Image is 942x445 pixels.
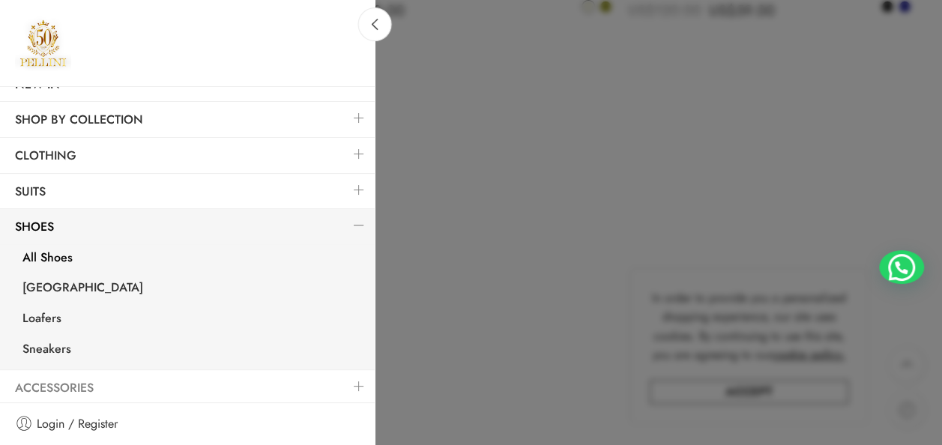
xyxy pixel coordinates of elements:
a: Sneakers [7,336,375,366]
a: Loafers [7,305,375,336]
span: Login / Register [37,414,118,434]
a: Pellini - [15,15,71,71]
img: Pellini [15,15,71,71]
a: Login / Register [15,414,360,434]
a: All Shoes [7,244,375,275]
a: [GEOGRAPHIC_DATA] [7,274,375,305]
